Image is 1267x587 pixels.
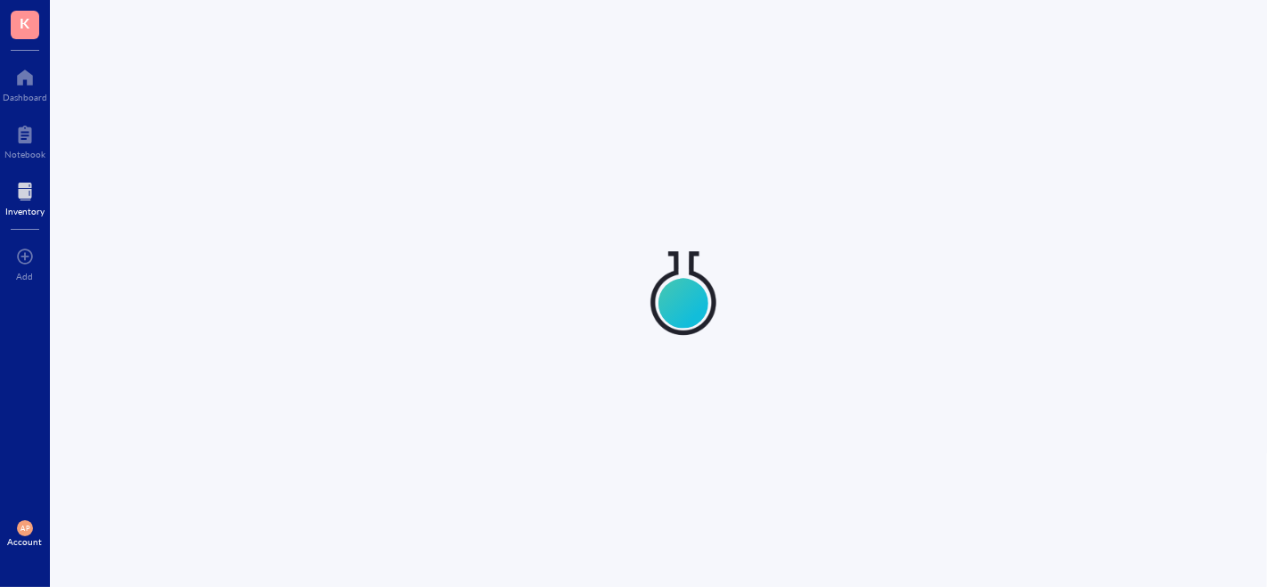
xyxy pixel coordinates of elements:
[20,524,29,532] span: AP
[3,63,47,102] a: Dashboard
[4,149,45,159] div: Notebook
[5,206,45,216] div: Inventory
[4,120,45,159] a: Notebook
[17,271,34,281] div: Add
[5,177,45,216] a: Inventory
[3,92,47,102] div: Dashboard
[20,12,30,34] span: K
[8,536,43,547] div: Account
